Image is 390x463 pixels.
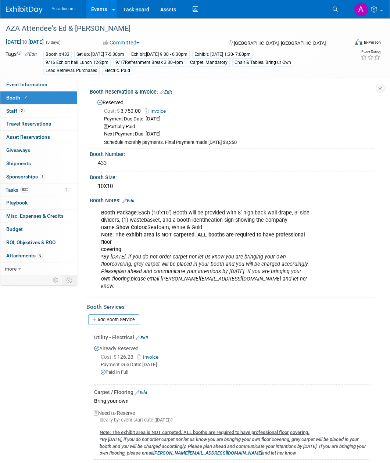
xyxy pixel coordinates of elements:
u: covering. [290,430,310,435]
div: 433 [95,158,370,169]
a: Invoice [137,354,161,360]
span: Giveaways [6,147,30,153]
span: Budget [6,226,23,232]
i: plan ahead and communicate your intentions by [DATE]. If you are bringing your own flooring, [101,268,301,282]
span: Tasks [6,187,30,193]
span: Asset Reservations [6,134,50,140]
div: Booth Size: [90,172,375,181]
div: 9/16 Exhibit hall Lunch 12-2pm [43,59,111,66]
div: Need to Reserve [94,406,370,456]
div: Chair & Tables: Bring ur Own [232,59,293,66]
div: Already Reserved [94,341,370,382]
a: Invoice [145,108,169,114]
a: Sponsorships1 [0,170,77,183]
button: Committed [101,39,142,46]
div: Reserved [95,97,370,146]
span: ROI, Objectives & ROO [6,239,56,245]
a: Edit [135,390,147,395]
a: Edit [25,52,37,57]
div: Booth Reservation & Invoice: [90,86,375,96]
div: Booth Services [86,303,375,311]
span: Event Information [6,82,47,87]
div: Event Format [323,38,381,49]
div: Exhibit:[DATE] 9:30 - 6:30pm [129,51,190,58]
b: Note: The exhibit area is NOT carpeted. ALL booths are required to have professional floor [101,232,305,245]
a: Playbook [0,196,77,209]
span: Shipments [6,160,31,166]
span: Playbook [6,200,28,206]
div: 9/17Refreshment Break 3:30-4pm [113,59,185,66]
img: Format-Inperson.png [355,39,362,45]
a: Edit [122,198,135,203]
div: Payment Due Date: [DATE] [101,361,370,368]
span: [GEOGRAPHIC_DATA], [GEOGRAPHIC_DATA] [234,40,326,46]
span: [DATE] [DATE] [6,39,44,45]
td: Tags [6,50,37,75]
div: Utility - Electrical [94,334,370,341]
i: please email [PERSON_NAME][EMAIL_ADDRESS][DOMAIN_NAME] and let her know. [101,276,307,289]
span: Cost: $ [101,354,117,360]
a: Tasks83% [0,184,77,196]
img: Amanda Nazarko [354,3,368,17]
span: 126.23 [101,354,136,360]
span: 83% [20,187,30,192]
b: covering. [101,246,123,253]
span: 8 [37,253,43,258]
b: Show Colors: [116,224,147,231]
span: Staff [6,108,25,114]
a: Edit [160,90,172,95]
i: Booth reservation complete [24,95,27,100]
b: Booth Package: [101,210,138,216]
span: Cost: $ [104,108,121,114]
div: Booth Notes: [90,195,375,205]
span: more [5,266,17,272]
div: Ideally by: event start date ([DATE])? [94,417,370,423]
a: Booth [0,91,77,104]
div: Booth #433 [43,51,72,58]
a: Misc. Expenses & Credits [0,210,77,223]
div: Carpet: Mandatory [188,59,230,66]
div: Exhibit: [DATE] 1:30- 7:00pm [192,51,253,58]
a: Asset Reservations [0,131,77,144]
div: Event Rating [361,50,380,54]
div: Booth Number: [90,149,375,158]
span: to [21,39,28,45]
a: Edit [136,335,148,340]
td: Personalize Event Tab Strip [49,275,62,285]
u: Note: The exhibit area is NOT carpeted. ALL booths are required to have professional floor [100,430,289,435]
span: Acradiocom [51,6,75,11]
i: *By [DATE], if you do not order carpet nor let us know you are bringing your own floor covering, ... [100,437,366,456]
a: Staff2 [0,105,77,117]
span: Misc. Expenses & Credits [6,213,64,219]
a: Giveaways [0,144,77,157]
div: AZA Attendee's Ed & [PERSON_NAME] [3,22,344,35]
a: Attachments8 [0,249,77,262]
div: Set up: [DATE] 7-5:30pm [74,51,126,58]
div: Partially Paid [104,123,370,130]
div: In-Person [364,40,381,45]
span: 1 [40,174,45,179]
a: Shipments [0,157,77,170]
div: 10X10 [95,181,370,192]
div: Paid in Full [101,369,370,376]
span: (3 days) [45,40,61,45]
span: Sponsorships [6,174,45,180]
i: *By [DATE], if you do not order carpet nor let us know you are bringing your own floor [101,254,286,267]
a: [PERSON_NAME][EMAIL_ADDRESS][DOMAIN_NAME] [153,450,262,456]
a: Add Booth Service [88,314,139,325]
div: Each (10’x10’) Booth will be provided with 8’ high back wall drape, 3’ side dividers, (1) wasteba... [96,206,316,294]
div: Bring your own [94,396,370,406]
span: 3,750.00 [104,108,144,114]
a: Budget [0,223,77,236]
a: Travel Reservations [0,117,77,130]
div: Payment Due Date: [DATE] [104,116,370,123]
div: Carpet / Flooring [94,388,370,396]
div: Schedule monthly payments. Final Payment made [DATE] $3,250 [104,140,370,146]
div: Lead Retrieval: Purchased [43,67,100,75]
span: Travel Reservations [6,121,51,127]
img: ExhibitDay [6,6,43,14]
i: covering, grey carpet will be placed in your booth and you will be charged accordingly. Please [101,261,309,275]
span: 2 [19,108,25,113]
span: Booth [6,95,29,101]
div: Electric: Paid [102,67,132,75]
